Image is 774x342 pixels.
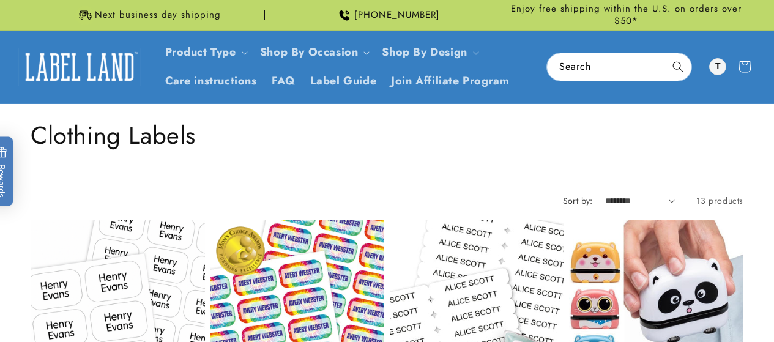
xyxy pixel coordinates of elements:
[509,3,743,27] span: Enjoy free shipping within the U.S. on orders over $50*
[391,74,509,88] span: Join Affiliate Program
[158,67,264,95] a: Care instructions
[384,67,516,95] a: Join Affiliate Program
[382,44,467,60] a: Shop By Design
[260,45,359,59] span: Shop By Occasion
[664,53,691,80] button: Search
[14,43,146,91] a: Label Land
[95,9,221,21] span: Next business day shipping
[354,9,440,21] span: [PHONE_NUMBER]
[303,67,384,95] a: Label Guide
[563,195,593,207] label: Sort by:
[374,38,483,67] summary: Shop By Design
[253,38,375,67] summary: Shop By Occasion
[696,195,743,207] span: 13 products
[158,38,253,67] summary: Product Type
[310,74,377,88] span: Label Guide
[31,119,743,151] h1: Clothing Labels
[165,74,257,88] span: Care instructions
[272,74,296,88] span: FAQ
[18,48,141,86] img: Label Land
[165,44,236,60] a: Product Type
[264,67,303,95] a: FAQ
